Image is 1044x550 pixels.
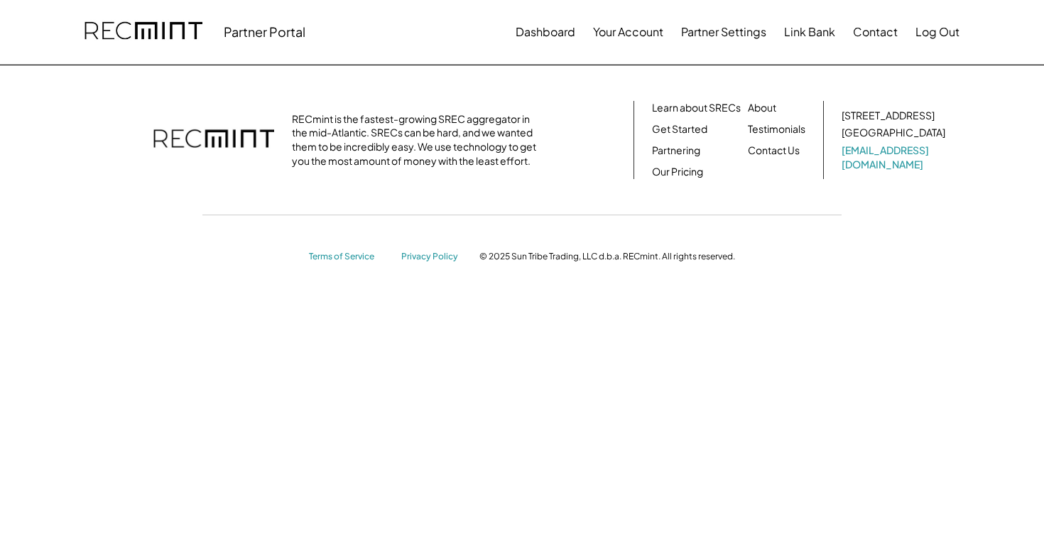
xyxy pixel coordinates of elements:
div: Partner Portal [224,23,305,40]
a: Terms of Service [309,251,387,263]
a: Testimonials [748,122,805,136]
a: Partnering [652,144,700,158]
button: Dashboard [516,18,575,46]
a: Get Started [652,122,707,136]
div: © 2025 Sun Tribe Trading, LLC d.b.a. RECmint. All rights reserved. [479,251,735,262]
a: [EMAIL_ADDRESS][DOMAIN_NAME] [842,144,948,171]
div: [STREET_ADDRESS] [842,109,935,123]
div: [GEOGRAPHIC_DATA] [842,126,945,140]
a: Our Pricing [652,165,703,179]
button: Your Account [593,18,663,46]
button: Partner Settings [681,18,766,46]
button: Log Out [915,18,959,46]
a: Privacy Policy [401,251,465,263]
a: About [748,101,776,115]
button: Contact [853,18,898,46]
div: RECmint is the fastest-growing SREC aggregator in the mid-Atlantic. SRECs can be hard, and we wan... [292,112,544,168]
img: recmint-logotype%403x.png [153,115,274,165]
img: recmint-logotype%403x.png [85,8,202,56]
button: Link Bank [784,18,835,46]
a: Contact Us [748,144,800,158]
a: Learn about SRECs [652,101,741,115]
